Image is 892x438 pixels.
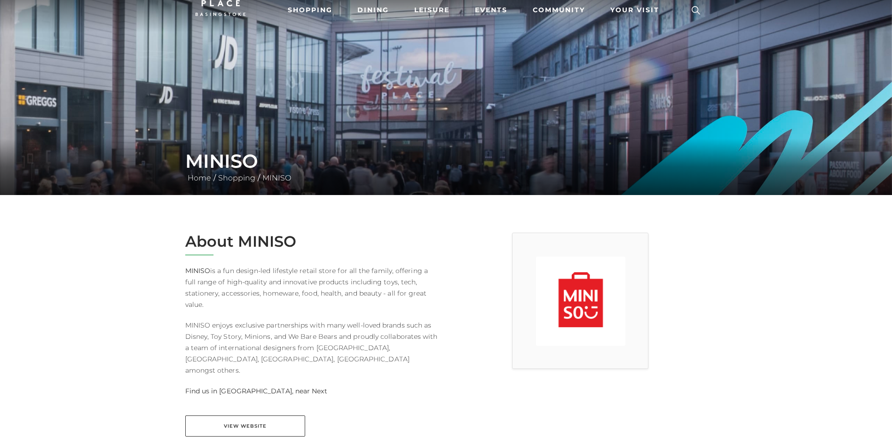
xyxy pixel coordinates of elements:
a: Events [471,1,511,19]
h2: About MINISO [185,233,439,250]
h1: MINISO [185,150,707,172]
p: MINISO enjoys exclusive partnerships with many well-loved brands such as Disney, Toy Story, Minio... [185,320,439,376]
a: Shopping [216,173,258,182]
a: View Website [185,415,305,437]
strong: MINISO [185,266,210,275]
div: / / [178,150,714,184]
a: Dining [354,1,393,19]
a: Your Visit [607,1,668,19]
strong: Find us in [GEOGRAPHIC_DATA], near Next [185,387,327,395]
a: Shopping [284,1,336,19]
a: Home [185,173,213,182]
a: MINISO [260,173,293,182]
p: is a fun design-led lifestyle retail store for all the family, offering a full range of high-qual... [185,265,439,310]
span: Your Visit [610,5,659,15]
a: Community [529,1,589,19]
a: Leisure [410,1,453,19]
